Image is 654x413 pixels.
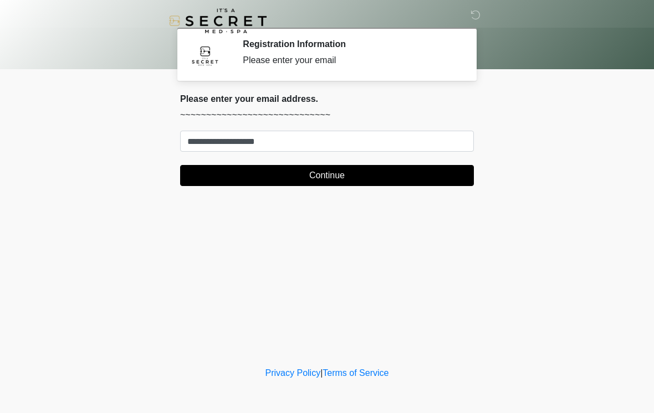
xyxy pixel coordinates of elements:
[169,8,267,33] img: It's A Secret Med Spa Logo
[243,39,457,49] h2: Registration Information
[320,368,323,378] a: |
[243,54,457,67] div: Please enter your email
[180,165,474,186] button: Continue
[323,368,389,378] a: Terms of Service
[265,368,321,378] a: Privacy Policy
[188,39,222,72] img: Agent Avatar
[180,109,474,122] p: ~~~~~~~~~~~~~~~~~~~~~~~~~~~~~
[180,94,474,104] h2: Please enter your email address.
